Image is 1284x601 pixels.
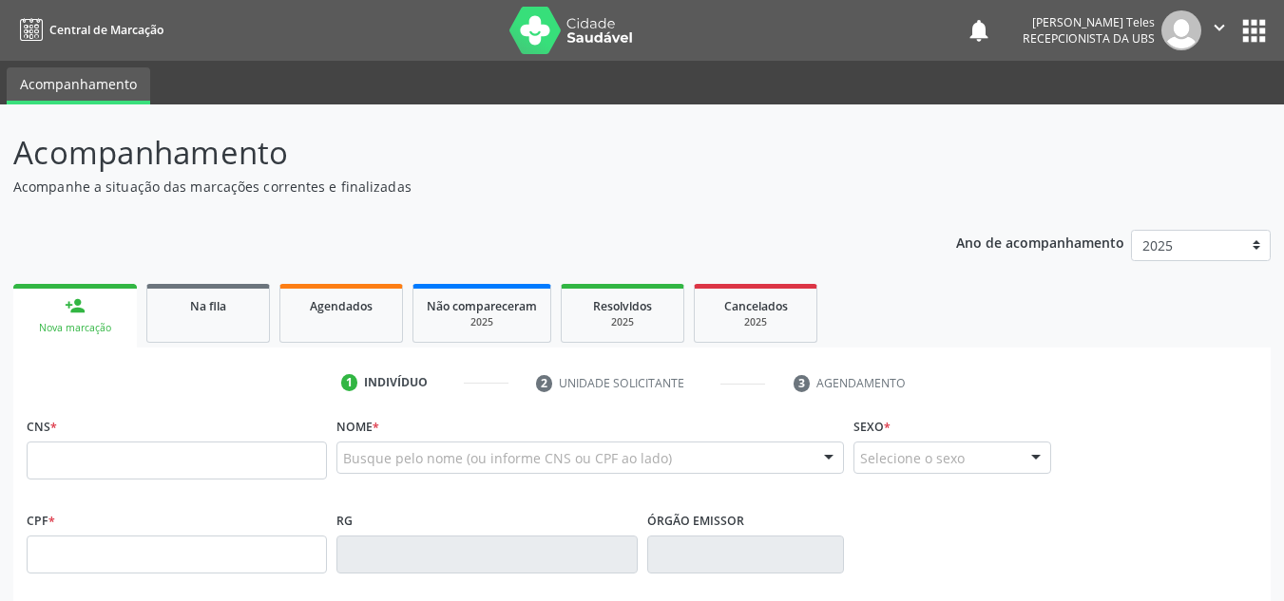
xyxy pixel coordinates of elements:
[853,412,891,441] label: Sexo
[1161,10,1201,50] img: img
[190,298,226,314] span: Na fila
[724,298,788,314] span: Cancelados
[1201,10,1237,50] button: 
[427,298,537,314] span: Não compareceram
[336,412,379,441] label: Nome
[13,14,163,46] a: Central de Marcação
[364,374,428,391] div: Indivíduo
[341,374,358,391] div: 1
[310,298,373,314] span: Agendados
[427,315,537,329] div: 2025
[1023,30,1155,47] span: Recepcionista da UBS
[27,506,55,535] label: CPF
[49,22,163,38] span: Central de Marcação
[575,315,670,329] div: 2025
[966,17,992,44] button: notifications
[65,295,86,316] div: person_add
[27,412,57,441] label: CNS
[13,129,893,177] p: Acompanhamento
[343,448,672,468] span: Busque pelo nome (ou informe CNS ou CPF ao lado)
[593,298,652,314] span: Resolvidos
[647,506,744,535] label: Órgão emissor
[27,321,124,335] div: Nova marcação
[7,67,150,104] a: Acompanhamento
[956,230,1124,254] p: Ano de acompanhamento
[1237,14,1271,47] button: apps
[708,315,803,329] div: 2025
[1023,14,1155,30] div: [PERSON_NAME] Teles
[13,177,893,197] p: Acompanhe a situação das marcações correntes e finalizadas
[336,506,353,535] label: RG
[860,448,965,468] span: Selecione o sexo
[1209,17,1230,38] i: 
